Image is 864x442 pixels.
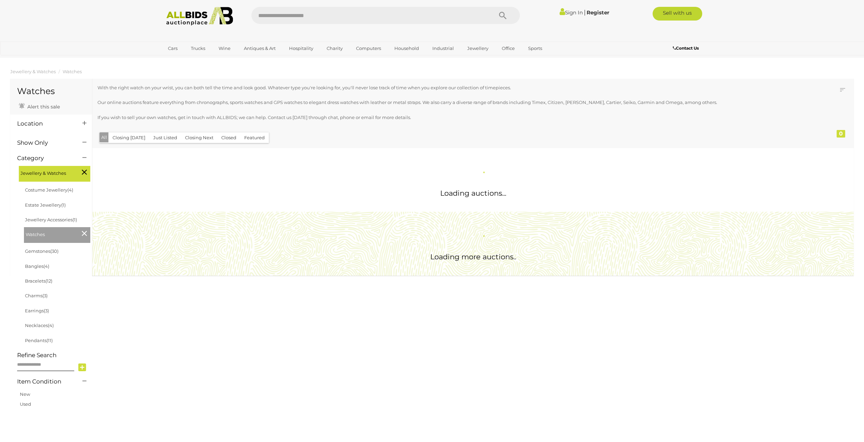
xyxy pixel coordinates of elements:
[17,140,72,146] h4: Show Only
[43,263,49,269] span: (4)
[25,323,54,328] a: Necklaces(4)
[163,54,221,65] a: [GEOGRAPHIC_DATA]
[352,43,385,54] a: Computers
[214,43,235,54] a: Wine
[440,189,506,197] span: Loading auctions...
[25,278,52,284] a: Bracelets(12)
[149,132,181,143] button: Just Listed
[17,87,85,96] h1: Watches
[673,44,701,52] a: Contact Us
[17,378,72,385] h4: Item Condition
[100,132,109,142] button: All
[186,43,210,54] a: Trucks
[17,352,90,359] h4: Refine Search
[285,43,318,54] a: Hospitality
[25,187,73,193] a: Costume Jewellery(4)
[17,101,62,111] a: Alert this sale
[25,202,66,208] a: Estate Jewellery(1)
[45,278,52,284] span: (12)
[63,69,82,74] a: Watches
[25,338,53,343] a: Pendants(11)
[837,130,845,138] div: 0
[162,7,237,26] img: Allbids.com.au
[10,69,56,74] a: Jewellery & Watches
[47,338,53,343] span: (11)
[25,293,48,298] a: Charms(3)
[584,9,586,16] span: |
[217,132,240,143] button: Closed
[26,229,77,238] span: Watches
[240,132,269,143] button: Featured
[390,43,423,54] a: Household
[163,43,182,54] a: Cars
[67,187,73,193] span: (4)
[21,168,72,177] span: Jewellery & Watches
[673,45,699,51] b: Contact Us
[587,9,609,16] a: Register
[25,308,49,313] a: Earrings(3)
[560,9,583,16] a: Sign In
[73,217,77,222] span: (1)
[44,308,49,313] span: (3)
[463,43,493,54] a: Jewellery
[42,293,48,298] span: (3)
[48,323,54,328] span: (4)
[108,132,149,143] button: Closing [DATE]
[25,248,58,254] a: Gemstones(30)
[322,43,347,54] a: Charity
[497,43,519,54] a: Office
[20,391,30,397] a: New
[97,99,781,106] p: Our online auctions feature everything from chronographs, sports watches and GPS watches to elega...
[181,132,218,143] button: Closing Next
[524,43,547,54] a: Sports
[97,114,781,121] p: If you wish to sell your own watches, get in touch with ALLBIDS; we can help. Contact us [DATE] t...
[50,248,58,254] span: (30)
[653,7,702,21] a: Sell with us
[61,202,66,208] span: (1)
[17,155,72,161] h4: Category
[428,43,458,54] a: Industrial
[26,104,60,110] span: Alert this sale
[25,217,77,222] a: Jewellery Accessories(1)
[486,7,520,24] button: Search
[239,43,280,54] a: Antiques & Art
[17,120,72,127] h4: Location
[25,263,49,269] a: Bangles(4)
[20,401,31,407] a: Used
[430,252,516,261] span: Loading more auctions..
[97,84,781,92] p: With the right watch on your wrist, you can both tell the time and look good. Whatever type you'r...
